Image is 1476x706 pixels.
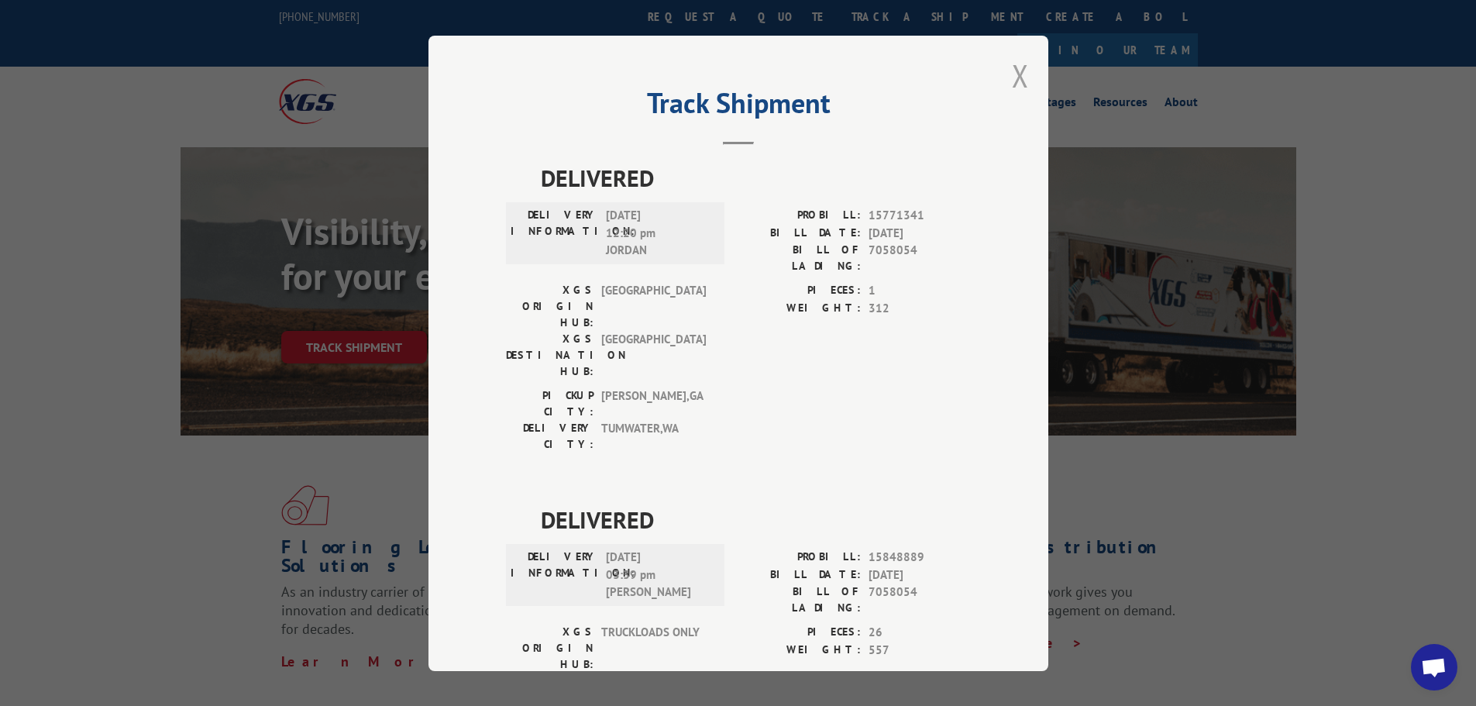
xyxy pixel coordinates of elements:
span: DELIVERED [541,160,971,195]
label: BILL OF LADING: [738,242,861,274]
label: BILL OF LADING: [738,584,861,616]
span: [DATE] [869,224,971,242]
label: PROBILL: [738,207,861,225]
label: BILL DATE: [738,566,861,584]
span: 312 [869,299,971,317]
label: XGS ORIGIN HUB: [506,282,593,331]
span: [PERSON_NAME] , GA [601,387,706,420]
span: 1 [869,282,971,300]
span: 7058054 [869,584,971,616]
span: TUMWATER , WA [601,420,706,453]
span: 15771341 [869,207,971,225]
label: PROBILL: [738,549,861,567]
label: XGS ORIGIN HUB: [506,624,593,673]
label: PICKUP CITY: [506,387,593,420]
span: [DATE] [869,566,971,584]
label: WEIGHT: [738,641,861,659]
span: 26 [869,624,971,642]
label: PIECES: [738,282,861,300]
button: Close modal [1012,55,1029,96]
span: [GEOGRAPHIC_DATA] [601,282,706,331]
span: 15848889 [869,549,971,567]
label: XGS DESTINATION HUB: [506,331,593,380]
div: Open chat [1411,644,1457,691]
span: [GEOGRAPHIC_DATA] [601,331,706,380]
span: [DATE] 12:20 pm JORDAN [606,207,710,260]
span: DELIVERED [541,502,971,537]
span: [DATE] 03:39 pm [PERSON_NAME] [606,549,710,601]
label: DELIVERY INFORMATION: [511,207,598,260]
label: PIECES: [738,624,861,642]
label: WEIGHT: [738,299,861,317]
label: DELIVERY CITY: [506,420,593,453]
span: 7058054 [869,242,971,274]
label: DELIVERY INFORMATION: [511,549,598,601]
span: 557 [869,641,971,659]
span: TRUCKLOADS ONLY [601,624,706,673]
h2: Track Shipment [506,92,971,122]
label: BILL DATE: [738,224,861,242]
